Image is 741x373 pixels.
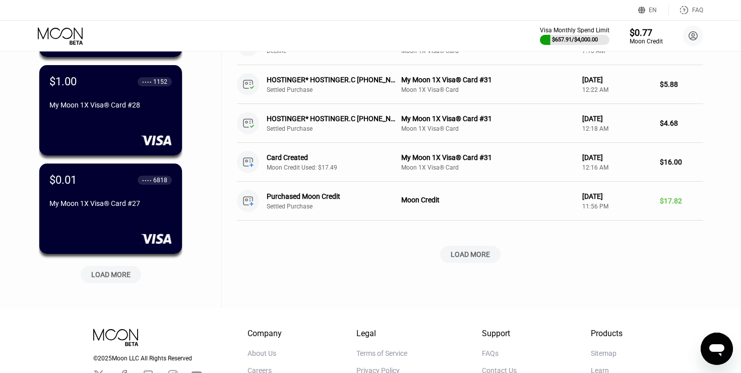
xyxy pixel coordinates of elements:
[267,192,397,200] div: Purchased Moon Credit
[582,76,652,84] div: [DATE]
[582,164,652,171] div: 12:16 AM
[153,78,167,85] div: 1152
[630,27,663,45] div: $0.77Moon Credit
[692,7,703,14] div: FAQ
[356,349,407,357] div: Terms of Service
[591,329,623,338] div: Products
[701,333,733,365] iframe: Button to launch messaging window
[39,164,182,254] div: $0.01● ● ● ●6818My Moon 1X Visa® Card #27
[638,5,669,15] div: EN
[401,153,575,162] div: My Moon 1X Visa® Card #31
[540,27,609,45] div: Visa Monthly Spend Limit$657.91/$4,000.00
[267,164,407,171] div: Moon Credit Used: $17.49
[49,75,77,88] div: $1.00
[39,65,182,155] div: $1.00● ● ● ●1152My Moon 1X Visa® Card #28
[237,246,703,263] div: LOAD MORE
[237,104,703,143] div: HOSTINGER* HOSTINGER.C [PHONE_NUMBER] CYSettled PurchaseMy Moon 1X Visa® Card #31Moon 1X Visa® Ca...
[401,76,575,84] div: My Moon 1X Visa® Card #31
[142,80,152,83] div: ● ● ● ●
[401,125,575,132] div: Moon 1X Visa® Card
[582,86,652,93] div: 12:22 AM
[49,101,172,109] div: My Moon 1X Visa® Card #28
[248,349,276,357] div: About Us
[552,36,598,43] div: $657.91 / $4,000.00
[49,174,77,186] div: $0.01
[267,86,407,93] div: Settled Purchase
[582,192,652,200] div: [DATE]
[153,177,167,184] div: 6818
[248,329,282,338] div: Company
[267,76,397,84] div: HOSTINGER* HOSTINGER.C [PHONE_NUMBER] CY
[591,349,616,357] div: Sitemap
[630,38,663,45] div: Moon Credit
[540,27,609,34] div: Visa Monthly Spend Limit
[401,196,575,204] div: Moon Credit
[237,182,703,221] div: Purchased Moon CreditSettled PurchaseMoon Credit[DATE]11:56 PM$17.82
[237,65,703,104] div: HOSTINGER* HOSTINGER.C [PHONE_NUMBER] CYSettled PurchaseMy Moon 1X Visa® Card #31Moon 1X Visa® Ca...
[267,153,397,162] div: Card Created
[660,197,703,205] div: $17.82
[582,115,652,123] div: [DATE]
[401,86,575,93] div: Moon 1X Visa® Card
[482,349,499,357] div: FAQs
[451,250,490,259] div: LOAD MORE
[93,355,202,362] div: © 2025 Moon LLC All Rights Reserved
[401,164,575,171] div: Moon 1X Visa® Card
[49,199,172,207] div: My Moon 1X Visa® Card #27
[142,179,152,182] div: ● ● ● ●
[669,5,703,15] div: FAQ
[660,80,703,88] div: $5.88
[649,7,657,14] div: EN
[73,262,149,283] div: LOAD MORE
[582,203,652,210] div: 11:56 PM
[660,158,703,166] div: $16.00
[356,329,407,338] div: Legal
[582,153,652,162] div: [DATE]
[267,203,407,210] div: Settled Purchase
[660,119,703,127] div: $4.68
[267,125,407,132] div: Settled Purchase
[630,27,663,38] div: $0.77
[582,125,652,132] div: 12:18 AM
[91,270,131,279] div: LOAD MORE
[401,115,575,123] div: My Moon 1X Visa® Card #31
[237,143,703,182] div: Card CreatedMoon Credit Used: $17.49My Moon 1X Visa® Card #31Moon 1X Visa® Card[DATE]12:16 AM$16.00
[482,329,517,338] div: Support
[267,115,397,123] div: HOSTINGER* HOSTINGER.C [PHONE_NUMBER] CY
